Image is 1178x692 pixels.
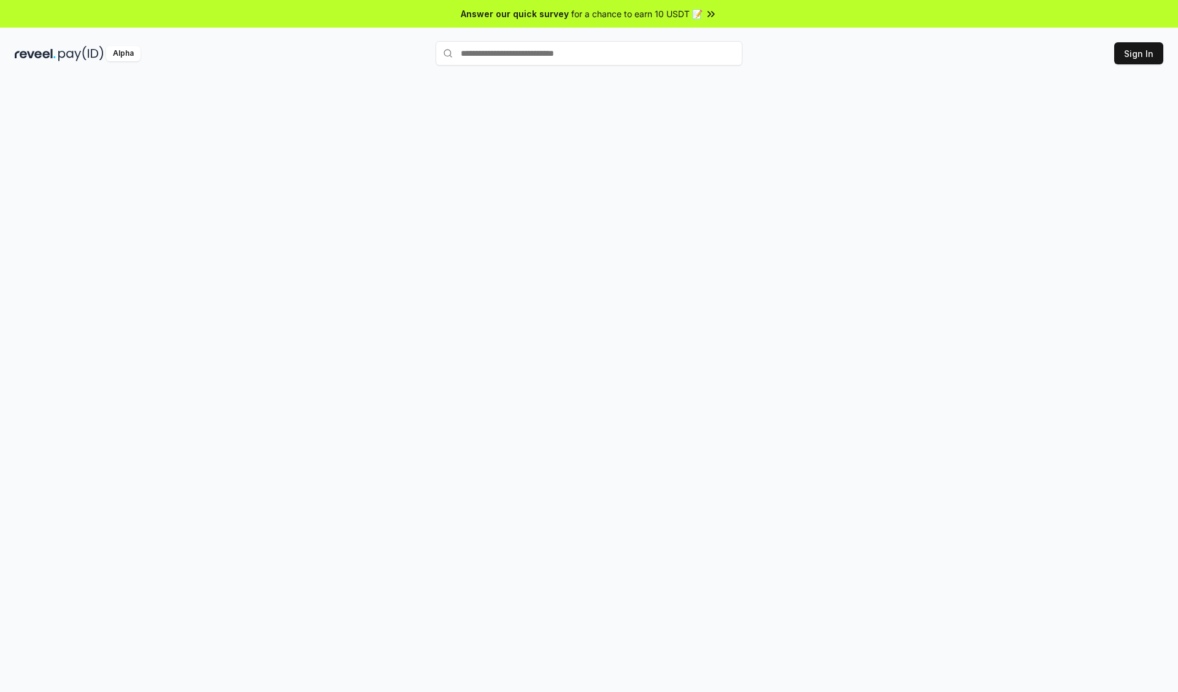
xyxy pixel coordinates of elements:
button: Sign In [1114,42,1163,64]
img: reveel_dark [15,46,56,61]
div: Alpha [106,46,141,61]
span: for a chance to earn 10 USDT 📝 [571,7,703,20]
span: Answer our quick survey [461,7,569,20]
img: pay_id [58,46,104,61]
